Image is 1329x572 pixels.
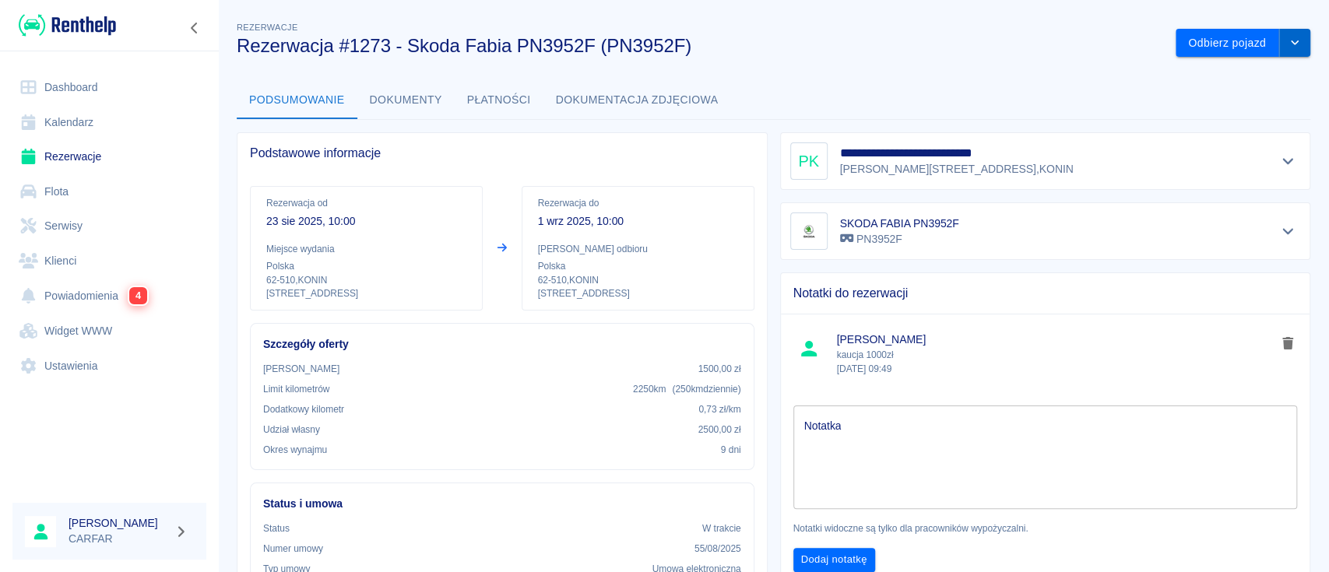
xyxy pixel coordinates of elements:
span: ( 250 km dziennie ) [672,384,740,395]
p: 1 wrz 2025, 10:00 [538,213,738,230]
a: Renthelp logo [12,12,116,38]
img: Image [793,216,824,247]
img: Renthelp logo [19,12,116,38]
a: Serwisy [12,209,206,244]
p: PN3952F [840,231,959,247]
p: Dodatkowy kilometr [263,402,344,416]
p: CARFAR [69,531,168,547]
span: [PERSON_NAME] [837,332,1277,348]
button: Dokumenty [357,82,455,119]
p: [PERSON_NAME] [263,362,339,376]
p: Numer umowy [263,542,323,556]
a: Rezerwacje [12,139,206,174]
p: 1500,00 zł [698,362,741,376]
p: [PERSON_NAME][STREET_ADDRESS] , KONIN [840,161,1074,177]
span: Rezerwacje [237,23,297,32]
p: 23 sie 2025, 10:00 [266,213,466,230]
a: Flota [12,174,206,209]
button: Pokaż szczegóły [1275,220,1301,242]
button: drop-down [1279,29,1310,58]
a: Powiadomienia4 [12,278,206,314]
div: PK [790,142,828,180]
span: Notatki do rezerwacji [793,286,1298,301]
span: 4 [129,287,147,304]
p: Status [263,521,290,535]
button: Płatności [455,82,543,119]
p: W trakcie [702,521,741,535]
p: [DATE] 09:49 [837,362,1277,376]
p: Notatki widoczne są tylko dla pracowników wypożyczalni. [793,521,1298,535]
p: 2500,00 zł [698,423,741,437]
p: Polska [266,259,466,273]
p: Miejsce wydania [266,242,466,256]
p: 55/08/2025 [694,542,741,556]
p: 9 dni [721,443,741,457]
p: kaucja 1000zł [837,348,1277,376]
button: Podsumowanie [237,82,357,119]
p: Limit kilometrów [263,382,329,396]
p: Udział własny [263,423,320,437]
p: Rezerwacja od [266,196,466,210]
p: 2250 km [633,382,741,396]
p: 62-510 , KONIN [538,273,738,287]
a: Klienci [12,244,206,279]
p: [STREET_ADDRESS] [266,287,466,300]
h6: [PERSON_NAME] [69,515,168,531]
button: delete note [1276,333,1299,353]
p: 0,73 zł /km [698,402,740,416]
h6: SKODA FABIA PN3952F [840,216,959,231]
button: Dokumentacja zdjęciowa [543,82,731,119]
button: Dodaj notatkę [793,548,875,572]
a: Kalendarz [12,105,206,140]
p: Rezerwacja do [538,196,738,210]
a: Widget WWW [12,314,206,349]
p: Okres wynajmu [263,443,327,457]
p: [PERSON_NAME] odbioru [538,242,738,256]
a: Dashboard [12,70,206,105]
h3: Rezerwacja #1273 - Skoda Fabia PN3952F (PN3952F) [237,35,1163,57]
button: Zwiń nawigację [183,18,206,38]
button: Odbierz pojazd [1176,29,1279,58]
h6: Status i umowa [263,496,741,512]
p: Polska [538,259,738,273]
p: 62-510 , KONIN [266,273,466,287]
span: Podstawowe informacje [250,146,754,161]
button: Pokaż szczegóły [1275,150,1301,172]
a: Ustawienia [12,349,206,384]
h6: Szczegóły oferty [263,336,741,353]
p: [STREET_ADDRESS] [538,287,738,300]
